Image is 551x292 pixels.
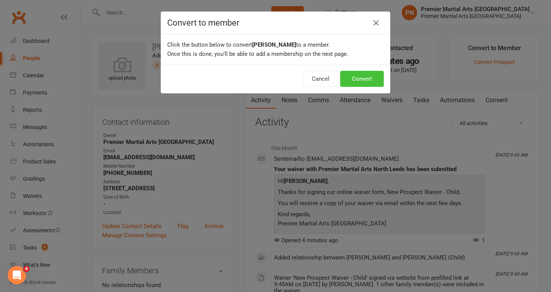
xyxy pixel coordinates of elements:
[340,71,384,87] button: Convert
[161,34,390,65] div: Click the button below to convert to a member. Once this is done, you'll be able to add a members...
[167,18,384,28] h4: Convert to member
[8,266,26,284] iframe: Intercom live chat
[252,41,296,48] b: [PERSON_NAME]
[23,266,29,272] span: 4
[370,17,382,29] button: Close
[303,71,338,87] button: Cancel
